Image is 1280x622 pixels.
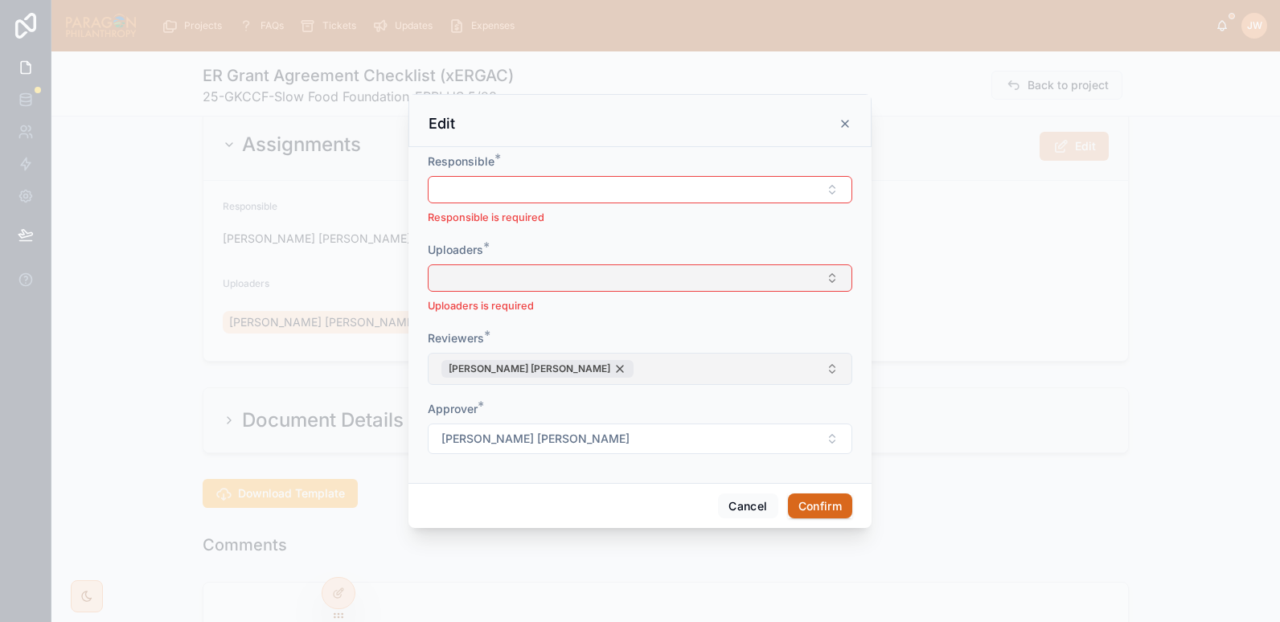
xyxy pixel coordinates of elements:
[428,210,852,226] p: Responsible is required
[428,402,478,415] span: Approver
[428,154,494,168] span: Responsible
[428,243,483,256] span: Uploaders
[429,114,455,133] h3: Edit
[441,360,634,378] button: Unselect 59
[428,176,852,203] button: Select Button
[788,493,852,519] button: Confirm
[441,431,630,447] span: [PERSON_NAME] [PERSON_NAME]
[428,264,852,292] button: Select Button
[718,493,777,519] button: Cancel
[428,424,852,454] button: Select Button
[428,298,852,314] p: Uploaders is required
[428,331,484,345] span: Reviewers
[449,362,610,375] span: [PERSON_NAME] [PERSON_NAME]
[428,353,852,385] button: Select Button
